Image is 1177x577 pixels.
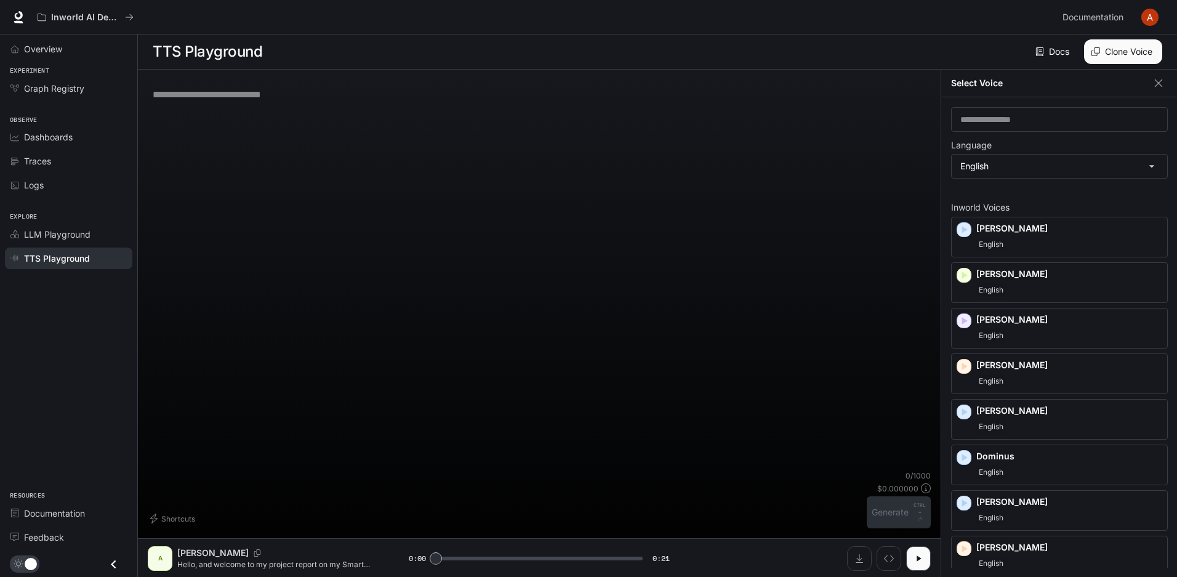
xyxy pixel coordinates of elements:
p: [PERSON_NAME] [976,405,1162,417]
a: Documentation [5,502,132,524]
p: [PERSON_NAME] [976,222,1162,235]
span: English [976,419,1006,434]
span: English [976,556,1006,571]
a: Docs [1033,39,1074,64]
p: [PERSON_NAME] [976,359,1162,371]
span: English [976,374,1006,389]
a: Dashboards [5,126,132,148]
a: Overview [5,38,132,60]
p: Inworld AI Demos [51,12,120,23]
a: Documentation [1058,5,1133,30]
p: Inworld Voices [951,203,1168,212]
button: Shortcuts [148,509,200,528]
p: Hello, and welcome to my project report on my Smart Pong experience. I'm excited to walk you thro... [177,559,379,570]
span: Feedback [24,531,64,544]
span: Documentation [24,507,85,520]
p: Language [951,141,992,150]
p: [PERSON_NAME] [177,547,249,559]
span: Dashboards [24,131,73,143]
a: LLM Playground [5,224,132,245]
span: English [976,283,1006,297]
span: English [976,510,1006,525]
a: Feedback [5,527,132,548]
span: 0:00 [409,552,426,565]
span: English [976,465,1006,480]
button: Inspect [877,546,901,571]
a: Logs [5,174,132,196]
a: Traces [5,150,132,172]
p: Dominus [976,450,1162,462]
div: A [150,549,170,568]
p: 0 / 1000 [906,470,931,481]
p: [PERSON_NAME] [976,541,1162,554]
span: Documentation [1063,10,1123,25]
p: [PERSON_NAME] [976,496,1162,508]
span: Overview [24,42,62,55]
span: Dark mode toggle [25,557,37,570]
span: 0:21 [653,552,670,565]
span: Traces [24,155,51,167]
span: Graph Registry [24,82,84,95]
button: Close drawer [100,552,127,577]
button: User avatar [1138,5,1162,30]
span: English [976,237,1006,252]
a: TTS Playground [5,248,132,269]
h1: TTS Playground [153,39,262,64]
button: All workspaces [32,5,139,30]
span: Logs [24,179,44,192]
img: User avatar [1141,9,1159,26]
p: [PERSON_NAME] [976,313,1162,326]
span: LLM Playground [24,228,90,241]
span: TTS Playground [24,252,90,265]
button: Clone Voice [1084,39,1162,64]
p: [PERSON_NAME] [976,268,1162,280]
p: $ 0.000000 [877,483,918,494]
a: Graph Registry [5,78,132,99]
span: English [976,328,1006,343]
div: English [952,155,1167,178]
button: Copy Voice ID [249,549,266,557]
button: Download audio [847,546,872,571]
